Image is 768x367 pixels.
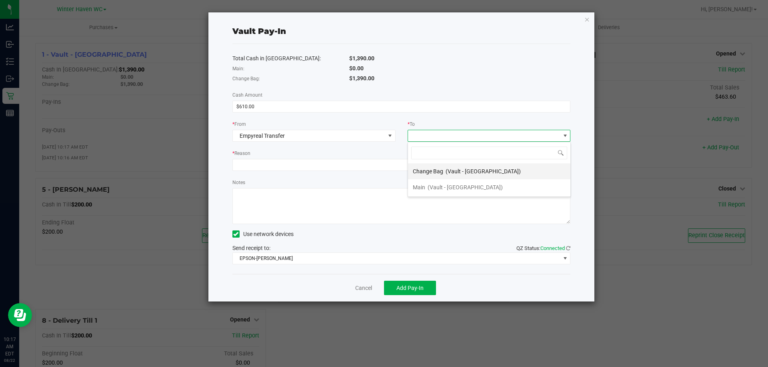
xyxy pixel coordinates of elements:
[240,133,285,139] span: Empyreal Transfer
[349,75,374,81] span: $1,390.00
[232,76,260,81] span: Change Bag:
[232,230,294,238] label: Use network devices
[349,55,374,61] span: $1,390.00
[232,245,270,251] span: Send receipt to:
[396,285,424,291] span: Add Pay-In
[413,184,425,190] span: Main
[349,65,364,71] span: $0.00
[428,184,503,190] span: (Vault - [GEOGRAPHIC_DATA])
[232,92,262,98] span: Cash Amount
[516,245,570,251] span: QZ Status:
[540,245,565,251] span: Connected
[408,121,415,128] label: To
[8,303,32,327] iframe: Resource center
[232,150,250,157] label: Reason
[232,121,246,128] label: From
[413,168,443,175] span: Change Bag
[232,66,244,71] span: Main:
[446,168,521,175] span: (Vault - [GEOGRAPHIC_DATA])
[232,25,286,37] div: Vault Pay-In
[233,253,560,264] span: EPSON-[PERSON_NAME]
[232,179,245,186] label: Notes
[384,281,436,295] button: Add Pay-In
[355,284,372,292] a: Cancel
[232,55,321,61] span: Total Cash in [GEOGRAPHIC_DATA]:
